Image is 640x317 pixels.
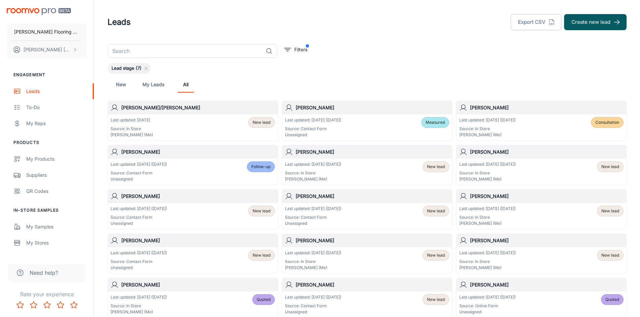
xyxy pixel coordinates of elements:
p: Rate your experience [5,290,88,298]
a: [PERSON_NAME]Last updated: [DATE] ([DATE])Source: Contact FormUnassignedNew lead [108,189,278,229]
p: Last updated: [DATE] ([DATE]) [459,294,516,300]
a: [PERSON_NAME]Last updated: [DATE] ([DATE])Source: Contact FormUnassignedFollow-up [108,145,278,185]
a: [PERSON_NAME]Last updated: [DATE] ([DATE])Source: In Store[PERSON_NAME] (Me)New lead [282,233,452,274]
p: [PERSON_NAME] (Me) [459,176,516,182]
span: New lead [427,297,445,303]
h6: [PERSON_NAME] [296,281,449,288]
p: Filters [294,46,307,53]
button: [PERSON_NAME] Flooring Center [7,23,87,41]
h6: [PERSON_NAME] [470,237,624,244]
p: [PERSON_NAME] (Me) [285,265,341,271]
p: Last updated: [DATE] ([DATE]) [459,117,516,123]
span: Measured [426,119,445,125]
h6: [PERSON_NAME] [470,193,624,200]
p: Source: Contact Form [285,303,341,309]
a: [PERSON_NAME]Last updated: [DATE] ([DATE])Source: In Store[PERSON_NAME] (Me)Consultation [456,101,627,141]
p: Source: Contact Form [285,214,341,220]
span: New lead [427,252,445,258]
h6: [PERSON_NAME] [296,237,449,244]
button: Rate 1 star [13,298,27,312]
p: Unassigned [285,132,341,138]
p: Last updated: [DATE] ([DATE]) [459,206,516,212]
a: New [113,76,129,93]
p: Last updated: [DATE] ([DATE]) [285,250,341,256]
input: Search [108,44,263,58]
h1: Leads [108,16,131,28]
p: Unassigned [111,265,167,271]
h6: [PERSON_NAME] [121,148,275,156]
button: Rate 5 star [67,298,81,312]
p: Unassigned [285,309,341,315]
h6: [PERSON_NAME] [296,104,449,111]
p: Source: In Store [459,170,516,176]
div: Lead stage (7) [108,63,151,74]
button: Create new lead [564,14,627,30]
button: filter [283,44,309,55]
button: Rate 4 star [54,298,67,312]
h6: [PERSON_NAME] [296,193,449,200]
div: Leads [26,88,87,95]
span: Quoted [605,297,619,303]
p: Source: In Store [285,259,341,265]
p: Last updated: [DATE] ([DATE]) [111,206,167,212]
h6: [PERSON_NAME] [470,104,624,111]
span: New lead [427,208,445,214]
p: Last updated: [DATE] ([DATE]) [459,161,516,167]
p: [PERSON_NAME] (Me) [111,309,167,315]
p: [PERSON_NAME] (Me) [459,220,516,226]
h6: [PERSON_NAME] [121,281,275,288]
span: New lead [601,252,619,258]
span: New lead [253,252,270,258]
p: Source: In Store [111,303,167,309]
a: [PERSON_NAME]/[PERSON_NAME]Last updated: [DATE]Source: In Store[PERSON_NAME] (Me)New lead [108,101,278,141]
div: My Reps [26,120,87,127]
p: Unassigned [459,309,516,315]
button: Rate 3 star [40,298,54,312]
span: New lead [601,208,619,214]
p: Last updated: [DATE] ([DATE]) [285,206,341,212]
button: Export CSV [511,14,561,30]
p: [PERSON_NAME] Flooring Center [14,28,80,36]
div: To-do [26,104,87,111]
p: Source: In Store [459,214,516,220]
p: Last updated: [DATE] ([DATE]) [111,161,167,167]
p: Source: In Store [459,259,516,265]
p: [PERSON_NAME] (Me) [111,132,153,138]
p: Source: Contact Form [111,170,167,176]
p: Last updated: [DATE] ([DATE]) [285,294,341,300]
button: Rate 2 star [27,298,40,312]
div: My Stores [26,239,87,247]
p: [PERSON_NAME] (Me) [285,176,341,182]
span: Consultation [595,119,619,125]
div: My Products [26,155,87,163]
div: My Samples [26,223,87,230]
div: Suppliers [26,171,87,179]
p: [PERSON_NAME] (Me) [459,265,516,271]
a: [PERSON_NAME]Last updated: [DATE] ([DATE])Source: In Store[PERSON_NAME] (Me)New lead [282,145,452,185]
p: Source: In Store [459,126,516,132]
a: [PERSON_NAME]Last updated: [DATE] ([DATE])Source: Contact FormUnassignedNew lead [282,189,452,229]
p: Last updated: [DATE] ([DATE]) [459,250,516,256]
p: Last updated: [DATE] [111,117,153,123]
p: Last updated: [DATE] ([DATE]) [285,161,341,167]
img: Roomvo PRO Beta [7,8,71,15]
a: All [178,76,194,93]
span: Lead stage (7) [108,65,145,72]
a: [PERSON_NAME]Last updated: [DATE] ([DATE])Source: In Store[PERSON_NAME] (Me)New lead [456,145,627,185]
div: QR Codes [26,188,87,195]
h6: [PERSON_NAME] [470,281,624,288]
span: New lead [253,208,270,214]
h6: [PERSON_NAME] [121,193,275,200]
p: Unassigned [285,220,341,226]
span: Quoted [257,297,270,303]
p: Last updated: [DATE] ([DATE]) [111,250,167,256]
p: Source: In Store [111,126,153,132]
span: New lead [253,119,270,125]
a: [PERSON_NAME]Last updated: [DATE] ([DATE])Source: Contact FormUnassignedMeasured [282,101,452,141]
h6: [PERSON_NAME]/[PERSON_NAME] [121,104,275,111]
span: Need help? [30,269,58,277]
p: Unassigned [111,176,167,182]
a: [PERSON_NAME]Last updated: [DATE] ([DATE])Source: In Store[PERSON_NAME] (Me)New lead [456,233,627,274]
h6: [PERSON_NAME] [296,148,449,156]
p: Source: Contact Form [111,214,167,220]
